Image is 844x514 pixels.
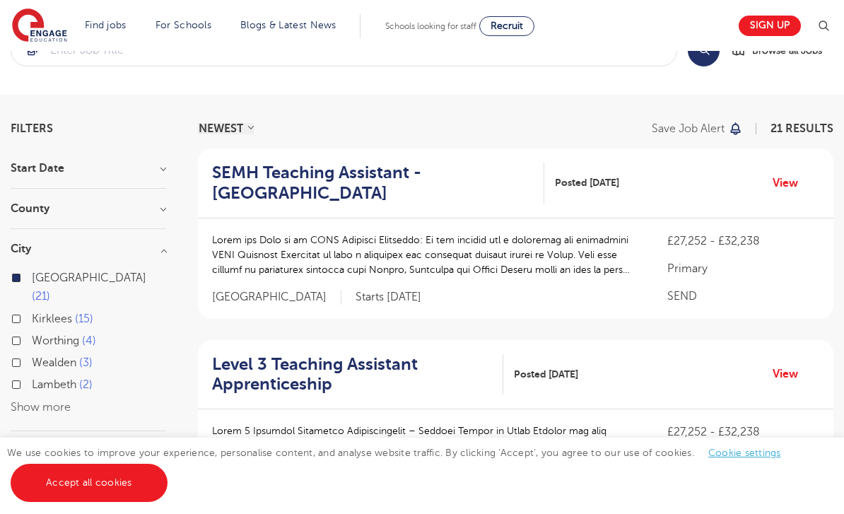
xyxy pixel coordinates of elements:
span: Posted [DATE] [555,175,619,190]
a: View [773,365,809,383]
p: Save job alert [652,123,725,134]
h2: SEMH Teaching Assistant - [GEOGRAPHIC_DATA] [212,163,533,204]
span: Posted [DATE] [514,367,578,382]
p: Starts [DATE] [356,290,421,305]
span: Kirklees [32,313,72,325]
span: Wealden [32,356,76,369]
p: Lorem 5 Ipsumdol Sitametco Adipiscingelit – Seddoei Tempor in Utlab Etdolor mag aliq enimadmi ven... [212,424,639,468]
a: For Schools [156,20,211,30]
span: 3 [79,356,93,369]
a: Cookie settings [708,448,781,458]
span: 21 RESULTS [770,122,833,135]
h3: City [11,243,166,255]
h3: County [11,203,166,214]
p: Lorem ips Dolo si am CONS Adipisci Elitseddo: Ei tem incidid utl e doloremag ali enimadmini VENI ... [212,233,639,277]
button: Show more [11,401,71,414]
span: 4 [82,334,96,347]
span: 21 [32,290,50,303]
p: £27,252 - £32,238 [667,424,819,440]
input: Kirklees 15 [32,313,41,322]
a: View [773,174,809,192]
h2: Level 3 Teaching Assistant Apprenticeship [212,354,492,395]
img: Engage Education [12,8,67,44]
span: Filters [11,123,53,134]
span: Worthing [32,334,79,347]
p: £27,252 - £32,238 [667,233,819,250]
span: Lambeth [32,378,76,391]
input: [GEOGRAPHIC_DATA] 21 [32,271,41,281]
span: 2 [79,378,93,391]
a: Blogs & Latest News [240,20,336,30]
a: Accept all cookies [11,464,168,502]
a: SEMH Teaching Assistant - [GEOGRAPHIC_DATA] [212,163,544,204]
span: We use cookies to improve your experience, personalise content, and analyse website traffic. By c... [7,448,795,488]
a: Sign up [739,16,801,36]
h3: Start Date [11,163,166,174]
span: Schools looking for staff [385,21,476,31]
a: Find jobs [85,20,127,30]
input: Worthing 4 [32,334,41,344]
a: Level 3 Teaching Assistant Apprenticeship [212,354,503,395]
button: Save job alert [652,123,743,134]
a: Recruit [479,16,534,36]
span: Recruit [491,21,523,31]
span: [GEOGRAPHIC_DATA] [32,271,146,284]
input: Wealden 3 [32,356,41,366]
p: SEND [667,288,819,305]
p: Primary [667,260,819,277]
input: Lambeth 2 [32,378,41,387]
span: [GEOGRAPHIC_DATA] [212,290,341,305]
span: 15 [75,313,93,325]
